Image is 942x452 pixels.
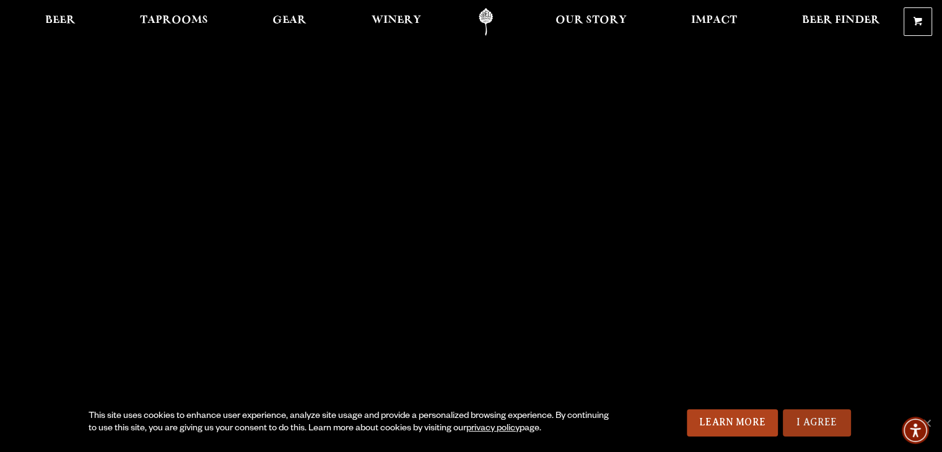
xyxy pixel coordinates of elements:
[783,409,851,437] a: I Agree
[793,8,887,36] a: Beer Finder
[463,8,509,36] a: Odell Home
[547,8,635,36] a: Our Story
[132,8,216,36] a: Taprooms
[691,15,737,25] span: Impact
[264,8,315,36] a: Gear
[556,15,627,25] span: Our Story
[273,15,307,25] span: Gear
[683,8,745,36] a: Impact
[364,8,429,36] a: Winery
[466,424,520,434] a: privacy policy
[902,417,929,444] div: Accessibility Menu
[687,409,778,437] a: Learn More
[37,8,84,36] a: Beer
[140,15,208,25] span: Taprooms
[45,15,76,25] span: Beer
[372,15,421,25] span: Winery
[801,15,879,25] span: Beer Finder
[89,411,617,435] div: This site uses cookies to enhance user experience, analyze site usage and provide a personalized ...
